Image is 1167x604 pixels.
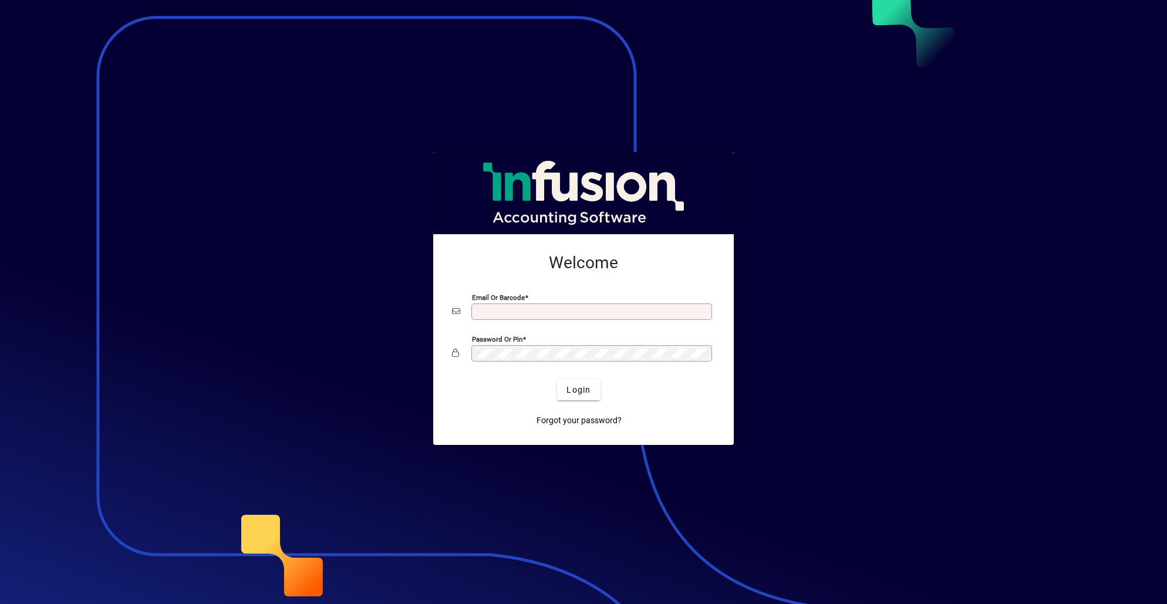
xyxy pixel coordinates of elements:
[532,410,626,431] a: Forgot your password?
[566,384,591,396] span: Login
[537,414,622,427] span: Forgot your password?
[557,379,600,400] button: Login
[472,335,522,343] mat-label: Password or Pin
[472,293,525,302] mat-label: Email or Barcode
[452,253,715,273] h2: Welcome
